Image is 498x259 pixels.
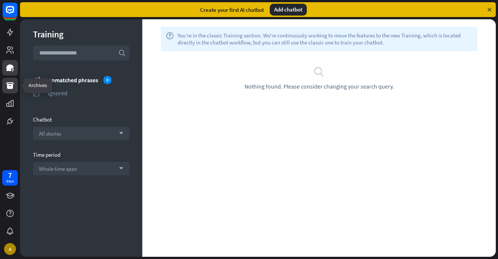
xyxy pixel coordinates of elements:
[103,76,112,84] div: 0
[33,151,129,158] div: Time period
[166,32,174,46] i: help
[33,116,129,123] div: Chatbot
[33,89,40,97] i: ignored
[6,179,14,184] div: days
[8,172,12,179] div: 7
[39,130,61,137] span: All stories
[6,3,28,25] button: Open LiveChat chat widget
[115,166,123,171] i: arrow_down
[313,66,325,77] i: search
[118,49,126,57] i: search
[2,170,18,186] a: 7 days
[48,89,129,97] div: Ignored
[33,76,40,84] i: unmatched_phrases
[4,243,16,255] div: A
[48,76,129,84] div: Unmatched phrases
[39,165,77,172] span: Whole time span
[270,4,307,16] div: Add chatbot
[177,32,472,46] span: You're in the classic Training section. We're continuously working to move the features to the ne...
[245,83,394,90] span: Nothing found. Please consider changing your search query.
[115,131,123,136] i: arrow_down
[33,29,129,40] div: Training
[200,6,264,13] div: Create your first AI chatbot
